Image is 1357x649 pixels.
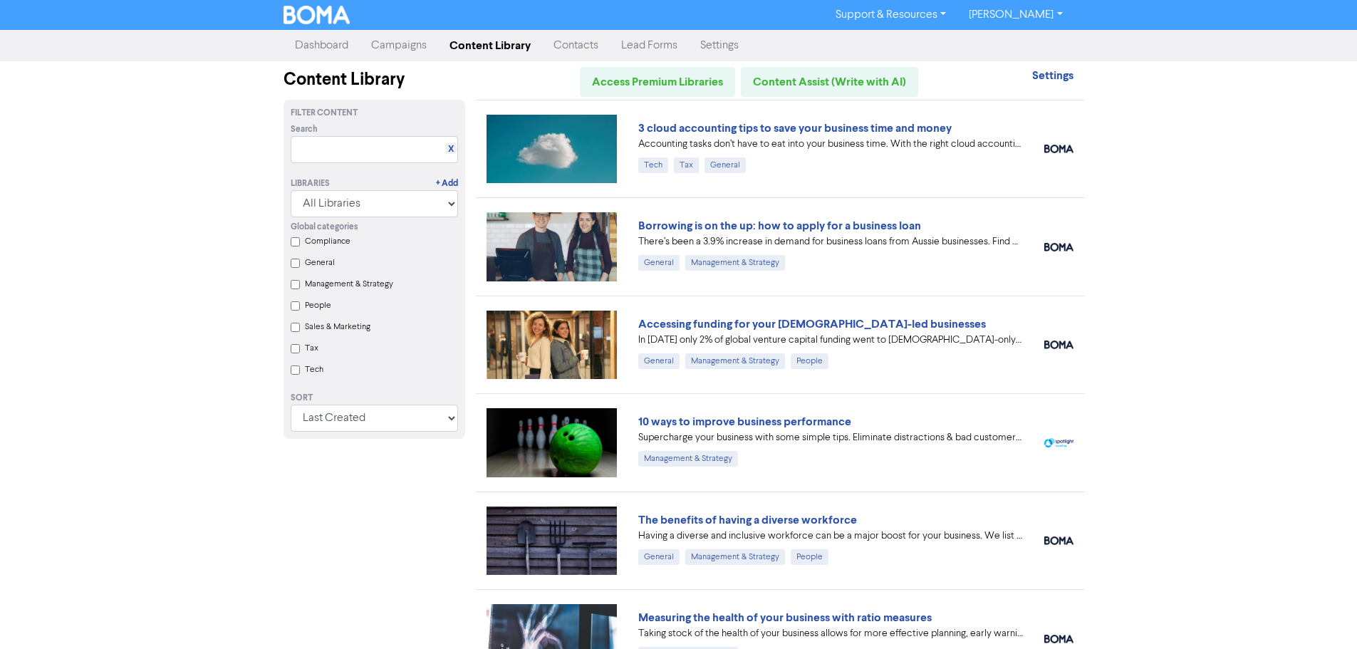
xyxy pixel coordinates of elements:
div: Filter Content [291,107,458,120]
div: Accounting tasks don’t have to eat into your business time. With the right cloud accounting softw... [638,137,1023,152]
div: Taking stock of the health of your business allows for more effective planning, early warning abo... [638,626,1023,641]
div: General [638,353,680,369]
a: Contacts [542,31,610,60]
span: Search [291,123,318,136]
iframe: Chat Widget [1286,581,1357,649]
img: boma_accounting [1044,635,1073,643]
div: People [791,353,828,369]
label: Tax [305,342,318,355]
div: Management & Strategy [685,549,785,565]
label: Management & Strategy [305,278,393,291]
a: Measuring the health of your business with ratio measures [638,611,932,625]
a: Support & Resources [824,4,957,26]
a: Dashboard [284,31,360,60]
img: boma_accounting [1044,145,1073,153]
label: Tech [305,363,323,376]
a: 10 ways to improve business performance [638,415,851,429]
a: Borrowing is on the up: how to apply for a business loan [638,219,921,233]
label: Sales & Marketing [305,321,370,333]
div: Supercharge your business with some simple tips. Eliminate distractions & bad customers, get a pl... [638,430,1023,445]
div: General [705,157,746,173]
div: Libraries [291,177,330,190]
a: Lead Forms [610,31,689,60]
a: Accessing funding for your [DEMOGRAPHIC_DATA]-led businesses [638,317,986,331]
a: Campaigns [360,31,438,60]
div: General [638,549,680,565]
div: Management & Strategy [685,353,785,369]
div: Tech [638,157,668,173]
div: Tax [674,157,699,173]
a: Settings [689,31,750,60]
label: People [305,299,331,312]
a: Settings [1032,71,1073,82]
a: [PERSON_NAME] [957,4,1073,26]
img: boma [1044,536,1073,545]
div: In 2024 only 2% of global venture capital funding went to female-only founding teams. We highligh... [638,333,1023,348]
a: Content Assist (Write with AI) [741,67,918,97]
div: Management & Strategy [638,451,738,467]
a: X [448,144,454,155]
a: The benefits of having a diverse workforce [638,513,857,527]
div: General [638,255,680,271]
img: spotlight [1044,438,1073,447]
div: People [791,549,828,565]
div: Having a diverse and inclusive workforce can be a major boost for your business. We list four of ... [638,529,1023,544]
strong: Settings [1032,68,1073,83]
label: Compliance [305,235,350,248]
a: 3 cloud accounting tips to save your business time and money [638,121,952,135]
div: Sort [291,392,458,405]
a: Content Library [438,31,542,60]
div: Management & Strategy [685,255,785,271]
img: boma [1044,243,1073,251]
img: BOMA Logo [284,6,350,24]
div: Content Library [284,67,465,93]
label: General [305,256,335,269]
img: boma [1044,341,1073,349]
a: + Add [436,177,458,190]
div: Global categories [291,221,458,234]
a: Access Premium Libraries [580,67,735,97]
div: There’s been a 3.9% increase in demand for business loans from Aussie businesses. Find out the be... [638,234,1023,249]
